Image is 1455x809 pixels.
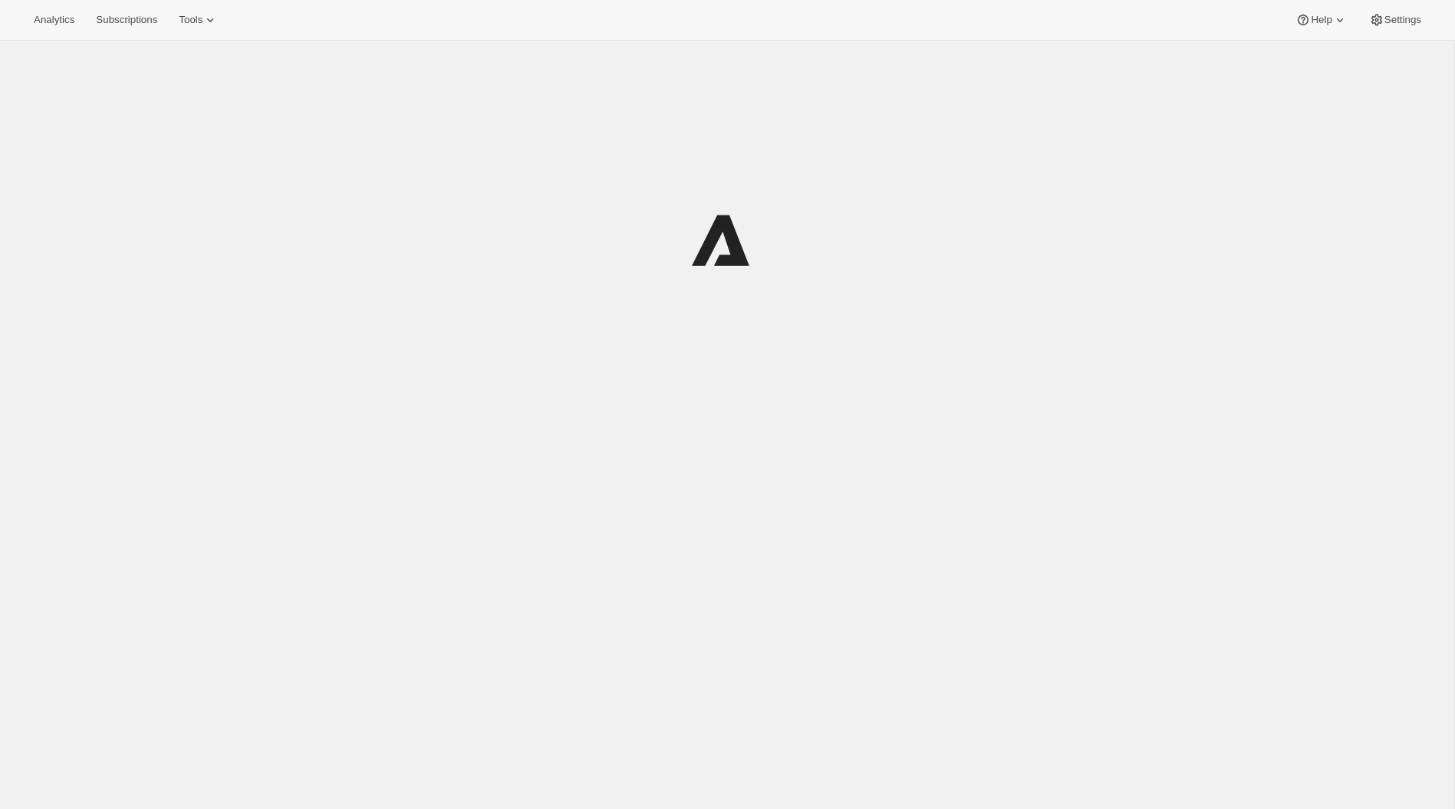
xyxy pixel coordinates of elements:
button: Analytics [25,9,84,31]
span: Settings [1384,14,1421,26]
button: Help [1286,9,1356,31]
span: Help [1311,14,1332,26]
button: Settings [1360,9,1430,31]
span: Tools [179,14,202,26]
span: Analytics [34,14,74,26]
button: Subscriptions [87,9,166,31]
button: Tools [170,9,227,31]
span: Subscriptions [96,14,157,26]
